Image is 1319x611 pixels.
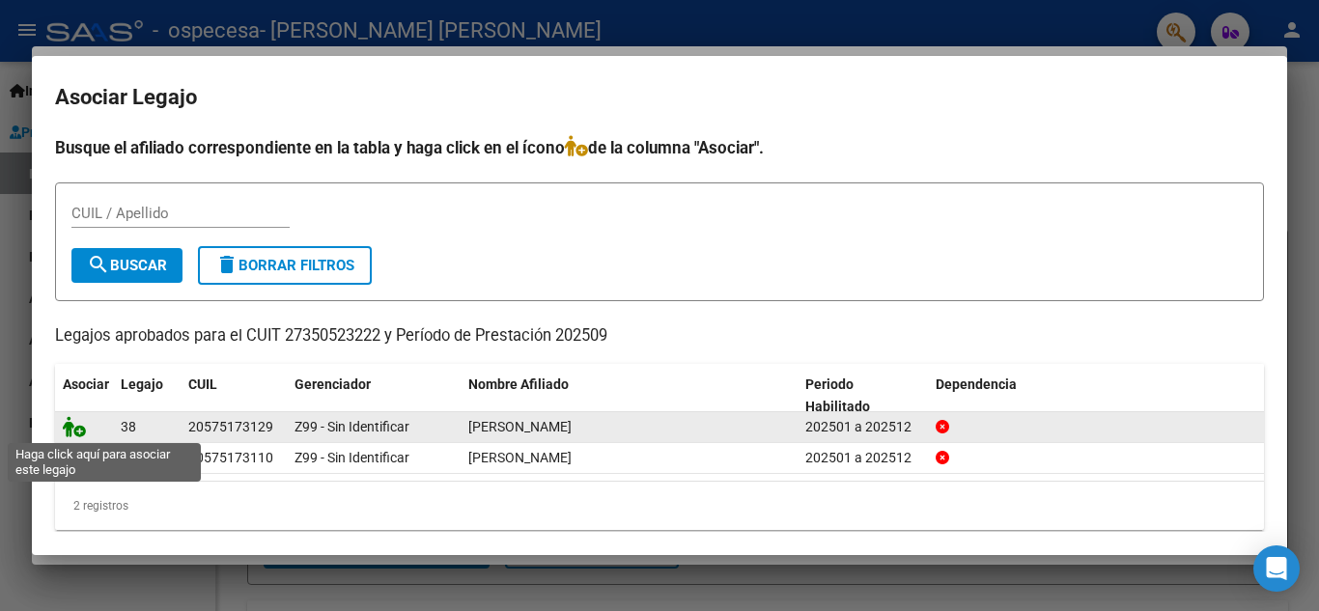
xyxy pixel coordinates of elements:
span: Dependencia [936,376,1017,392]
div: 20575173129 [188,416,273,438]
h4: Busque el afiliado correspondiente en la tabla y haga click en el ícono de la columna "Asociar". [55,135,1264,160]
div: 2 registros [55,482,1264,530]
datatable-header-cell: Dependencia [928,364,1265,428]
div: 20575173110 [188,447,273,469]
span: CUIL [188,376,217,392]
span: Periodo Habilitado [805,376,870,414]
span: 38 [121,419,136,434]
div: Open Intercom Messenger [1253,545,1300,592]
mat-icon: delete [215,253,239,276]
datatable-header-cell: Gerenciador [287,364,461,428]
span: Z99 - Sin Identificar [295,419,409,434]
span: Gerenciador [295,376,371,392]
datatable-header-cell: Nombre Afiliado [461,364,798,428]
div: 202501 a 202512 [805,447,920,469]
span: Z99 - Sin Identificar [295,450,409,465]
button: Buscar [71,248,182,283]
span: Borrar Filtros [215,257,354,274]
span: Asociar [63,376,109,392]
datatable-header-cell: Legajo [113,364,181,428]
button: Borrar Filtros [198,246,372,285]
p: Legajos aprobados para el CUIT 27350523222 y Período de Prestación 202509 [55,324,1264,348]
span: Nombre Afiliado [468,376,569,392]
span: JUANENEA FRANCO [468,419,572,434]
span: JUANENEA LAUTARO [468,450,572,465]
mat-icon: search [87,253,110,276]
span: Buscar [87,257,167,274]
datatable-header-cell: Periodo Habilitado [798,364,928,428]
h2: Asociar Legajo [55,79,1264,116]
div: 202501 a 202512 [805,416,920,438]
datatable-header-cell: Asociar [55,364,113,428]
span: Legajo [121,376,163,392]
datatable-header-cell: CUIL [181,364,287,428]
span: 37 [121,450,136,465]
